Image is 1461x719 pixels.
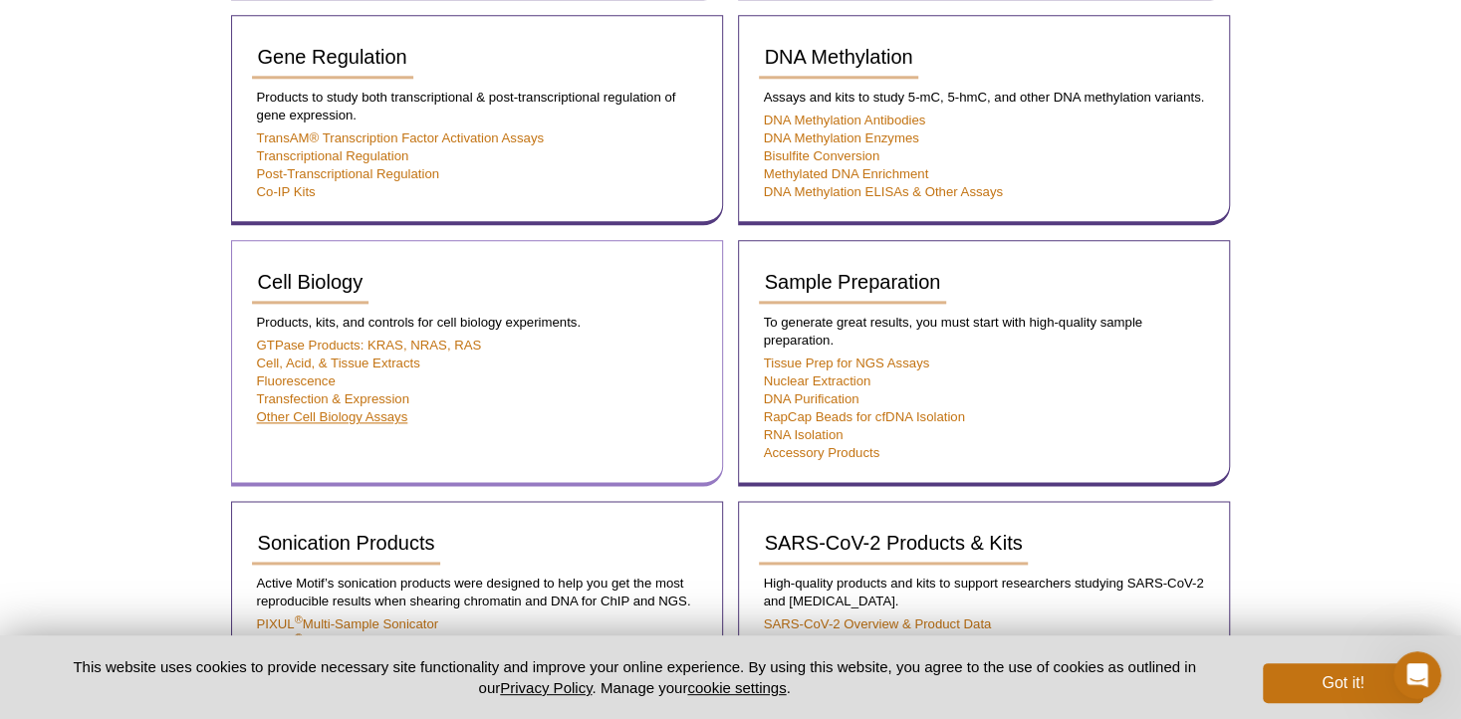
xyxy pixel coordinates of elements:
[295,613,303,625] sup: ®
[764,445,880,460] a: Accessory Products
[257,391,409,406] a: Transfection & Expression
[257,616,439,631] a: PIXUL®Multi-Sample Sonicator
[252,261,369,304] a: Cell Biology
[759,261,947,304] a: Sample Preparation
[257,148,409,163] a: Transcriptional Regulation
[257,409,408,424] a: Other Cell Biology Assays
[764,184,1003,199] a: DNA Methylation ELISAs & Other Assays
[764,166,929,181] a: Methylated DNA Enrichment
[257,184,316,199] a: Co-IP Kits
[764,148,880,163] a: Bisulfite Conversion
[759,314,1209,350] p: To generate great results, you must start with high-quality sample preparation.
[687,679,786,696] button: cookie settings
[258,532,435,554] span: Sonication Products
[252,89,702,124] p: Products to study both transcriptional & post-transcriptional regulation of gene expression.
[257,130,544,145] a: TransAM® Transcription Factor Activation Assays
[252,575,702,610] p: Active Motif’s sonication products were designed to help you get the most reproducible results wh...
[764,391,859,406] a: DNA Purification
[257,356,420,370] a: Cell, Acid, & Tissue Extracts
[257,338,482,353] a: GTPase Products: KRAS, NRAS, RAS
[764,616,992,631] a: SARS-CoV-2 Overview & Product Data
[295,631,303,643] sup: ®
[258,46,407,68] span: Gene Regulation
[764,130,919,145] a: DNA Methylation Enzymes
[500,679,592,696] a: Privacy Policy
[1393,651,1441,699] iframe: Intercom live chat
[257,166,440,181] a: Post-Transcriptional Regulation
[252,522,441,565] a: Sonication Products
[764,113,926,127] a: DNA Methylation Antibodies
[252,314,702,332] p: Products, kits, and controls for cell biology experiments.
[257,373,336,388] a: Fluorescence
[759,575,1209,610] p: High-quality products and kits to support researchers studying SARS-CoV-2 and [MEDICAL_DATA].
[764,427,844,442] a: RNA Isolation
[759,89,1209,107] p: Assays and kits to study 5-mC, 5-hmC, and other DNA methylation variants.
[765,271,941,293] span: Sample Preparation
[1263,663,1422,703] button: Got it!
[258,271,364,293] span: Cell Biology
[759,522,1029,565] a: SARS-CoV-2 Products & Kits
[39,656,1231,698] p: This website uses cookies to provide necessary site functionality and improve your online experie...
[764,373,871,388] a: Nuclear Extraction
[765,532,1023,554] span: SARS-CoV-2 Products & Kits
[764,409,965,424] a: RapCap Beads for cfDNA Isolation
[765,46,913,68] span: DNA Methylation
[252,36,413,79] a: Gene Regulation
[759,36,919,79] a: DNA Methylation
[764,356,930,370] a: Tissue Prep for NGS Assays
